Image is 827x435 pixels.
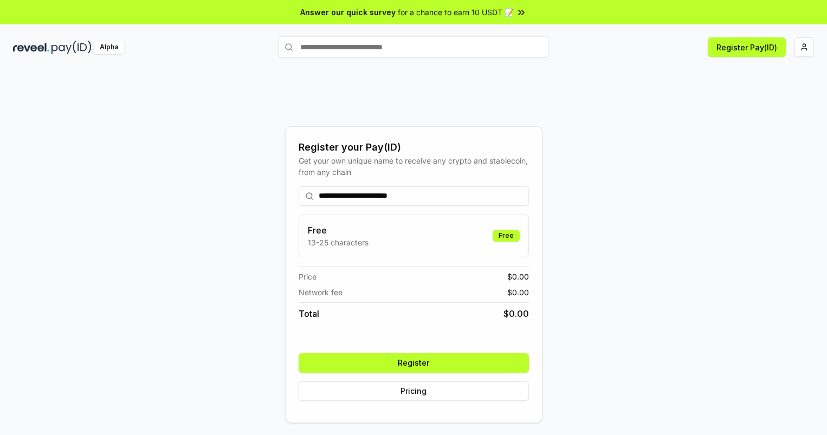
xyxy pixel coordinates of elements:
[299,381,529,401] button: Pricing
[299,287,343,298] span: Network fee
[398,7,514,18] span: for a chance to earn 10 USDT 📝
[308,224,369,237] h3: Free
[299,155,529,178] div: Get your own unique name to receive any crypto and stablecoin, from any chain
[299,353,529,373] button: Register
[507,287,529,298] span: $ 0.00
[708,37,786,57] button: Register Pay(ID)
[308,237,369,248] p: 13-25 characters
[507,271,529,282] span: $ 0.00
[493,230,520,242] div: Free
[299,140,529,155] div: Register your Pay(ID)
[299,271,316,282] span: Price
[503,307,529,320] span: $ 0.00
[51,41,92,54] img: pay_id
[13,41,49,54] img: reveel_dark
[300,7,396,18] span: Answer our quick survey
[94,41,124,54] div: Alpha
[299,307,319,320] span: Total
